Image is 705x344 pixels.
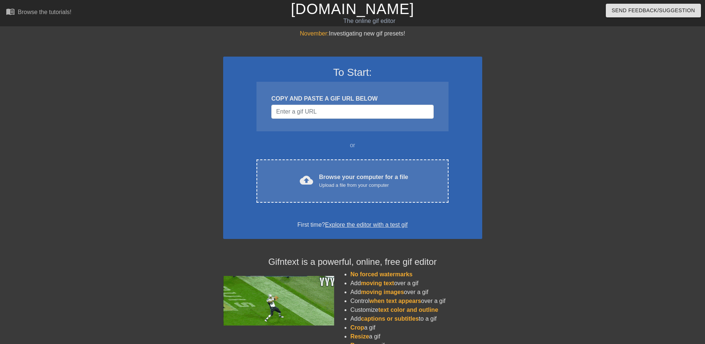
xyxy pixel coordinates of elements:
[361,316,419,322] span: captions or subtitles
[319,182,408,189] div: Upload a file from your computer
[223,29,482,38] div: Investigating new gif presets!
[325,222,407,228] a: Explore the editor with a test gif
[369,298,421,304] span: when text appears
[606,4,701,17] button: Send Feedback/Suggestion
[361,280,394,286] span: moving text
[350,297,482,306] li: Control over a gif
[239,17,500,26] div: The online gif editor
[6,7,15,16] span: menu_book
[350,324,364,331] span: Crop
[300,173,313,187] span: cloud_upload
[350,323,482,332] li: a gif
[291,1,414,17] a: [DOMAIN_NAME]
[361,289,404,295] span: moving images
[233,66,473,79] h3: To Start:
[350,288,482,297] li: Add over a gif
[242,141,463,150] div: or
[300,30,329,37] span: November:
[350,314,482,323] li: Add to a gif
[350,306,482,314] li: Customize
[18,9,71,15] div: Browse the tutorials!
[6,7,71,18] a: Browse the tutorials!
[223,257,482,267] h4: Gifntext is a powerful, online, free gif editor
[271,94,433,103] div: COPY AND PASTE A GIF URL BELOW
[350,332,482,341] li: a gif
[271,105,433,119] input: Username
[350,333,369,340] span: Resize
[233,220,473,229] div: First time?
[223,276,334,326] img: football_small.gif
[350,279,482,288] li: Add over a gif
[319,173,408,189] div: Browse your computer for a file
[612,6,695,15] span: Send Feedback/Suggestion
[350,271,413,277] span: No forced watermarks
[378,307,438,313] span: text color and outline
